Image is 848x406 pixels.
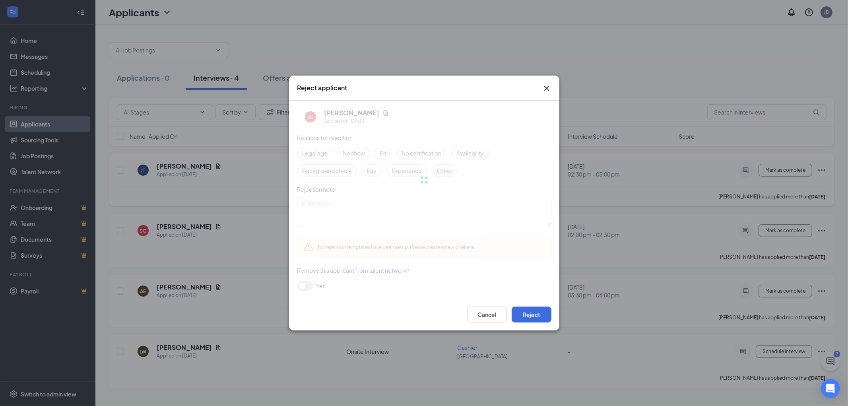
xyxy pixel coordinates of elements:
div: Open Intercom Messenger [821,379,840,398]
svg: Cross [542,84,551,93]
h3: Reject applicant [297,84,347,92]
button: Close [542,84,551,93]
button: Reject [512,307,551,322]
button: Cancel [467,307,507,322]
